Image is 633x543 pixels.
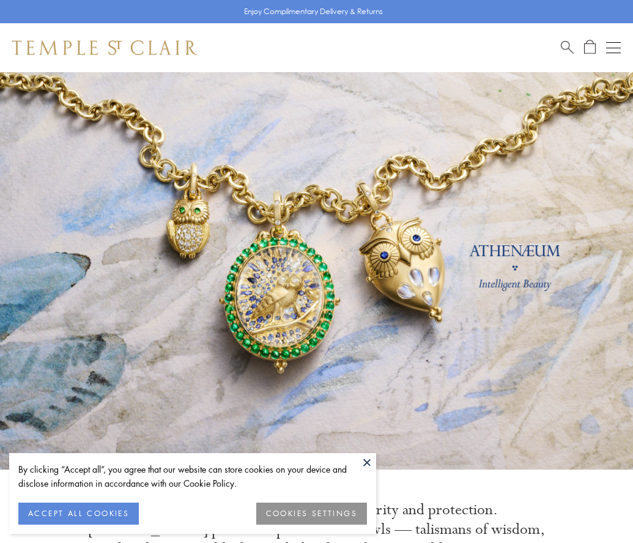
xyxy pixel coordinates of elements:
[18,503,139,525] button: ACCEPT ALL COOKIES
[561,40,574,55] a: Search
[18,462,367,490] div: By clicking “Accept all”, you agree that our website can store cookies on your device and disclos...
[606,40,621,55] button: Open navigation
[244,6,383,18] p: Enjoy Complimentary Delivery & Returns
[256,503,367,525] button: COOKIES SETTINGS
[12,40,197,55] img: Temple St. Clair
[584,40,596,55] a: Open Shopping Bag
